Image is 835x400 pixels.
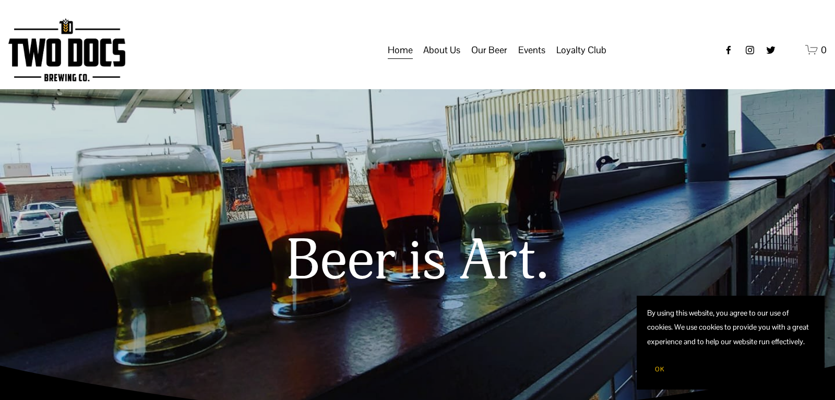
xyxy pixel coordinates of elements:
a: folder dropdown [518,40,545,60]
span: OK [655,365,664,373]
h1: Beer is Art. [52,230,783,293]
a: folder dropdown [556,40,606,60]
section: Cookie banner [637,296,825,390]
button: OK [647,359,672,379]
span: 0 [821,44,827,56]
p: By using this website, you agree to our use of cookies. We use cookies to provide you with a grea... [647,306,814,349]
span: Loyalty Club [556,41,606,59]
img: Two Docs Brewing Co. [8,18,125,81]
a: 0 items in cart [805,43,827,56]
span: Our Beer [471,41,507,59]
a: Home [388,40,413,60]
a: folder dropdown [423,40,460,60]
span: Events [518,41,545,59]
a: Facebook [723,45,734,55]
span: About Us [423,41,460,59]
a: twitter-unauth [766,45,776,55]
a: folder dropdown [471,40,507,60]
a: instagram-unauth [745,45,755,55]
